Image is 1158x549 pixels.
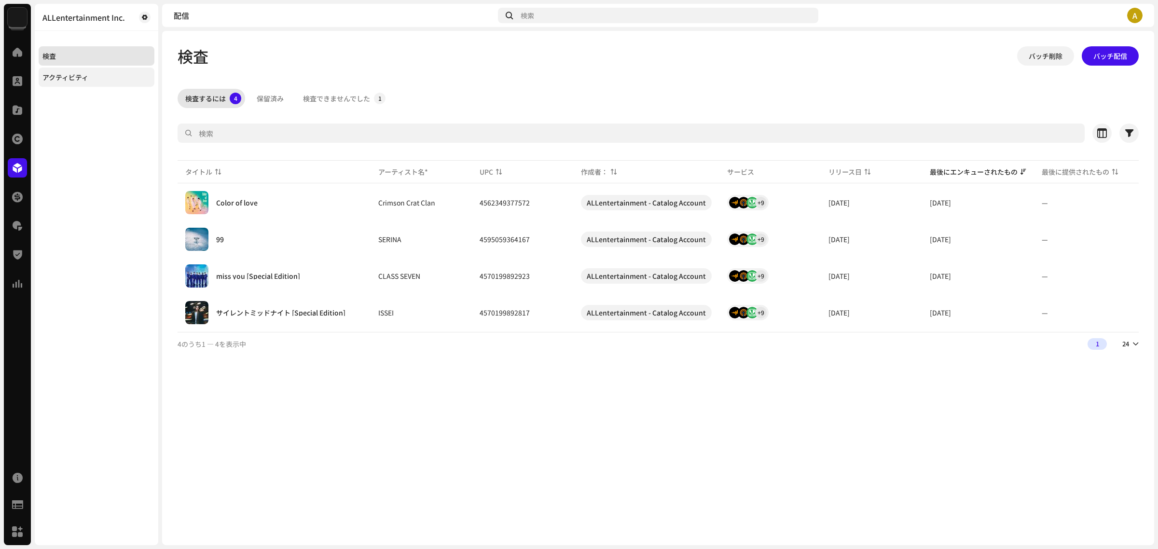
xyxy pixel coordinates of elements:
[581,305,712,320] span: ALLentertainment - Catalog Account
[178,124,1085,143] input: 検索
[42,52,56,60] div: 検査
[1042,308,1048,317] span: —
[1042,271,1048,281] span: —
[930,167,1018,177] div: 最後にエンキューされたもの
[42,14,125,21] div: ALLentertainment Inc.
[185,264,208,288] img: e896984b-50c7-444b-b6cc-9dedd4a54f88
[216,309,345,316] div: サイレントミッドナイト [Special Edition]
[1088,338,1107,350] div: 1
[1082,46,1139,66] button: バッチ配信
[42,73,88,81] div: アクティビティ
[174,12,494,19] div: 配信
[581,268,712,284] span: ALLentertainment - Catalog Account
[587,268,706,284] div: ALLentertainment - Catalog Account
[39,46,154,66] re-m-nav-item: 検査
[828,271,850,281] span: 2025/10/20
[216,236,224,243] div: 99
[1017,46,1074,66] button: バッチ削除
[480,167,493,177] div: UPC
[1122,340,1129,348] div: 24
[480,234,530,244] span: 4595059364167
[378,199,464,206] span: Crimson Crat Clan
[828,167,862,177] div: リリース日
[216,273,300,279] div: miss you [Special Edition]
[587,232,706,247] div: ALLentertainment - Catalog Account
[185,191,208,214] img: b0fe917c-3733-4f12-857c-43ca7cfb59e8
[378,273,464,279] span: CLASS SEVEN
[755,307,767,318] div: +9
[1042,167,1109,177] div: 最後に提供されたもの
[378,309,464,316] span: ISSEI
[755,197,767,208] div: +9
[178,339,246,349] span: 4のうち1 — 4を表示中
[378,309,394,316] div: ISSEI
[8,8,27,27] img: c2543a3e-b08b-4b56-986d-89cdf5bdbbc2
[930,198,951,207] span: 2025/10/02
[1042,234,1048,244] span: —
[378,236,464,243] span: SERINA
[216,199,258,206] div: Color of love
[185,228,208,251] img: 98817b62-0524-48e4-9690-d91071d30dea
[581,167,608,177] div: 作成者：
[378,236,401,243] div: SERINA
[374,93,386,104] p-badge: 1
[930,271,951,281] span: 2025/09/26
[480,198,530,207] span: 4562349377572
[185,301,208,324] img: 4d597b67-221f-4a14-a8b1-63f08edb8d28
[581,195,712,210] span: ALLentertainment - Catalog Account
[755,270,767,282] div: +9
[587,195,706,210] div: ALLentertainment - Catalog Account
[1029,46,1062,66] span: バッチ削除
[378,199,435,206] div: Crimson Crat Clan
[230,93,241,104] p-badge: 4
[303,89,370,108] div: 検査できませんでした
[1127,8,1143,23] div: A
[755,233,767,245] div: +9
[185,89,226,108] div: 検査するには
[587,305,706,320] div: ALLentertainment - Catalog Account
[185,167,212,177] div: タイトル
[39,68,154,87] re-m-nav-item: アクティビティ
[1042,198,1048,207] span: —
[480,308,530,317] span: 4570199892817
[581,232,712,247] span: ALLentertainment - Catalog Account
[521,12,534,19] span: 検索
[1093,46,1127,66] span: バッチ配信
[828,198,850,207] span: 2025/10/10
[930,308,951,317] span: 2025/09/26
[828,234,850,244] span: 2025/10/10
[930,234,951,244] span: 2025/10/02
[378,273,420,279] div: CLASS SEVEN
[257,89,284,108] div: 保留済み
[480,271,530,281] span: 4570199892923
[828,308,850,317] span: 2025/10/13
[178,46,208,66] span: 検査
